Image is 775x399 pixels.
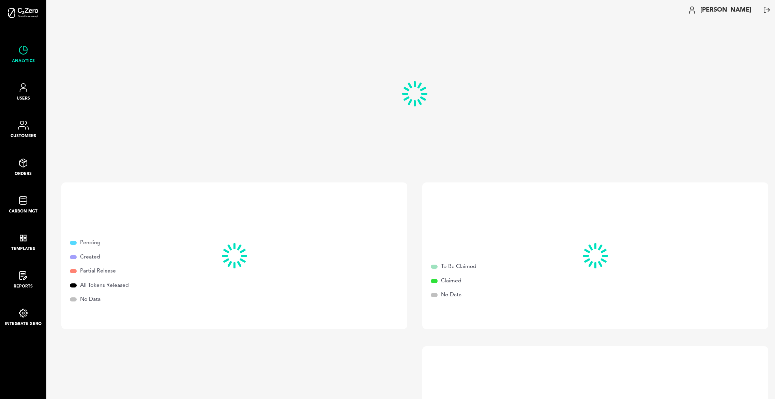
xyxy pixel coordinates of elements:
[5,321,42,327] span: Integrate Xero
[17,83,30,102] a: Users
[15,159,32,177] a: Orders
[15,159,32,167] img: analytics-icon
[9,196,37,205] img: analytics-icon
[14,283,33,290] span: Reports
[80,295,101,304] p: No Data
[11,246,35,252] span: Templates
[8,8,39,18] img: logo
[18,234,28,242] img: templates-icon
[11,121,36,130] img: analytics-icon
[11,234,35,252] a: Templates
[9,196,37,215] a: Carbon Mgt
[80,253,100,262] p: Created
[80,267,116,276] p: Partial Release
[11,133,36,139] span: Customers
[689,6,695,14] img: user icon
[441,291,461,300] p: No Data
[18,271,28,280] img: reports-icon
[9,208,37,215] span: Carbon Mgt
[12,46,35,55] img: analytics-icon
[5,309,42,327] a: Integrate Xero
[14,271,33,290] a: Reports
[80,281,129,290] p: All Tokens Released
[5,309,42,317] img: integration-icon
[80,239,101,248] p: Pending
[12,58,35,64] span: Analytics
[11,121,36,139] a: Customers
[17,95,30,102] span: Users
[15,171,32,177] span: Orders
[17,83,30,92] img: analytics-icon
[700,5,751,15] span: [PERSON_NAME]
[441,277,461,286] p: Claimed
[441,263,476,271] p: To Be Claimed
[12,46,35,64] a: Analytics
